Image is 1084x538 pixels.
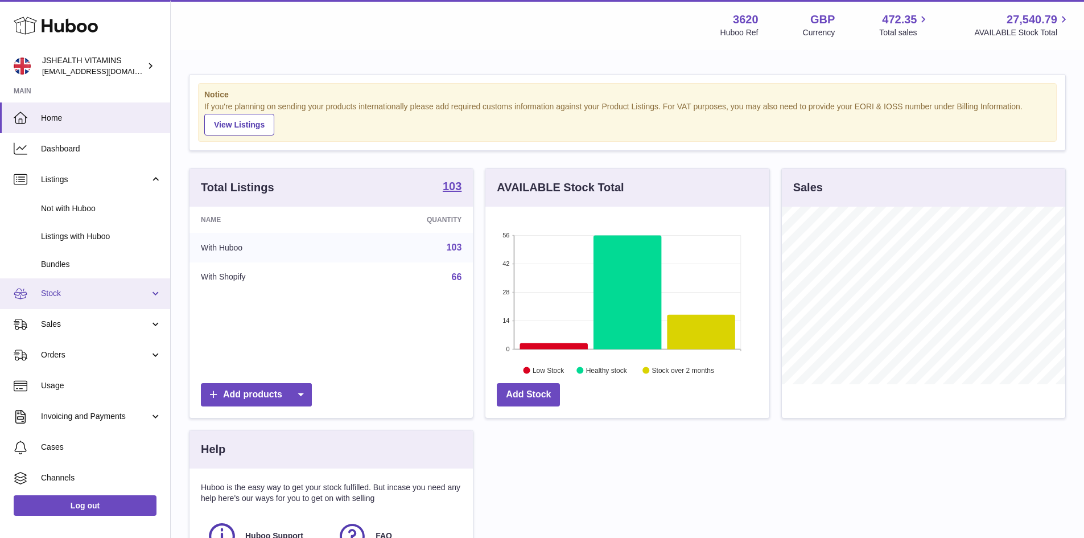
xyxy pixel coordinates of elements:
div: If you're planning on sending your products internationally please add required customs informati... [204,101,1050,135]
a: Add Stock [497,383,560,406]
p: Huboo is the easy way to get your stock fulfilled. But incase you need any help here's our ways f... [201,482,461,504]
a: View Listings [204,114,274,135]
span: 472.35 [882,12,917,27]
a: 66 [452,272,462,282]
span: AVAILABLE Stock Total [974,27,1070,38]
td: With Shopify [189,262,343,292]
span: Orders [41,350,150,360]
a: 27,540.79 AVAILABLE Stock Total [974,12,1070,38]
text: 0 [506,346,510,352]
strong: GBP [810,12,835,27]
text: Healthy stock [586,366,628,374]
a: 472.35 Total sales [879,12,930,38]
span: Stock [41,288,150,299]
span: Cases [41,442,162,453]
span: Listings with Huboo [41,231,162,242]
text: Stock over 2 months [652,366,714,374]
h3: Total Listings [201,180,274,195]
a: 103 [447,243,462,252]
span: Sales [41,319,150,330]
span: Home [41,113,162,124]
h3: AVAILABLE Stock Total [497,180,624,195]
th: Quantity [343,207,473,233]
a: Add products [201,383,312,406]
text: 42 [503,260,510,267]
div: Currency [803,27,835,38]
span: Dashboard [41,143,162,154]
span: [EMAIL_ADDRESS][DOMAIN_NAME] [42,67,167,76]
span: Bundles [41,259,162,270]
div: Huboo Ref [720,27,759,38]
span: Invoicing and Payments [41,411,150,422]
span: Total sales [879,27,930,38]
span: Listings [41,174,150,185]
strong: 103 [443,180,461,192]
img: internalAdmin-3620@internal.huboo.com [14,58,31,75]
strong: Notice [204,89,1050,100]
td: With Huboo [189,233,343,262]
a: 103 [443,180,461,194]
h3: Help [201,442,225,457]
text: 28 [503,289,510,295]
h3: Sales [793,180,823,195]
text: 14 [503,317,510,324]
span: Channels [41,473,162,483]
div: JSHEALTH VITAMINS [42,55,145,77]
span: 27,540.79 [1007,12,1057,27]
a: Log out [14,495,156,516]
span: Not with Huboo [41,203,162,214]
text: Low Stock [533,366,564,374]
strong: 3620 [733,12,759,27]
text: 56 [503,232,510,239]
span: Usage [41,380,162,391]
th: Name [189,207,343,233]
